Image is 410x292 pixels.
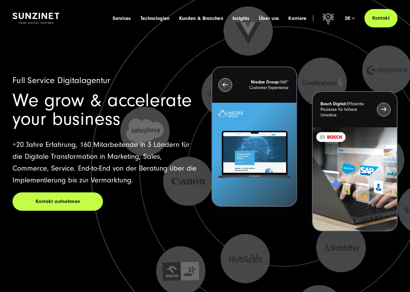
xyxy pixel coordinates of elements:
[259,15,279,21] a: Über uns
[320,101,347,106] strong: Bosch Digital:
[113,15,131,21] a: Services
[236,79,289,91] p: 360° Customer Experience
[232,15,250,21] a: Insights
[313,127,397,231] img: BOSCH - Kundeprojekt - Digital Transformation Agentur SUNZINET
[12,139,198,186] p: +20 Jahre Erfahrung, 160 Mitarbeitende in 3 Ländern für die Digitale Transformation in Marketing,...
[345,15,355,21] div: de
[288,15,307,21] a: Karriere
[251,80,280,85] strong: Niedax Group:
[212,103,296,206] img: Letztes Projekt von Niedax. Ein Laptop auf dem die Niedax Website geöffnet ist, auf blauem Hinter...
[12,76,110,85] span: Full Service Digitalagentur
[320,101,373,118] p: Effiziente Prozesse für höhere Umsätze
[312,91,398,231] button: Bosch Digital:Effiziente Prozesse für höhere Umsätze BOSCH - Kundeprojekt - Digital Transformatio...
[140,15,170,21] a: Technologien
[364,9,398,27] a: Kontakt
[12,91,198,129] h1: We grow & accelerate your business
[12,13,59,24] img: SUNZINET Full Service Digital Agentur
[12,192,103,211] a: Kontakt aufnehmen
[212,67,297,207] button: Niedax Group:360° Customer Experience Letztes Projekt von Niedax. Ein Laptop auf dem die Niedax W...
[179,15,223,21] a: Kunden & Branchen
